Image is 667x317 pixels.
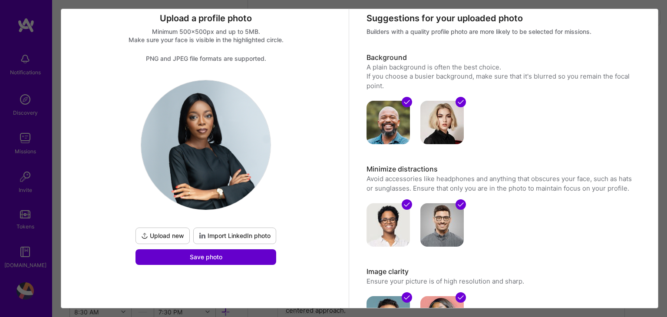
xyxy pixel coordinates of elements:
[367,203,410,247] img: avatar
[420,101,464,144] img: avatar
[190,253,222,261] span: Save photo
[367,174,639,193] p: Avoid accessories like headphones and anything that obscures your face, such as hats or sunglasse...
[367,13,639,24] div: Suggestions for your uploaded photo
[367,267,639,277] h3: Image clarity
[367,72,639,90] div: If you choose a busier background, make sure that it's blurred so you remain the focal point.
[141,232,148,239] i: icon UploadDark
[141,80,271,210] img: logo
[367,53,639,63] h3: Background
[193,228,276,244] button: Import LinkedIn photo
[199,232,206,239] i: icon LinkedInDarkV2
[70,27,342,36] div: Minimum 500x500px and up to 5MB.
[70,54,342,63] div: PNG and JPEG file formats are supported.
[420,203,464,247] img: avatar
[134,80,278,265] div: logoUpload newImport LinkedIn photoSave photo
[367,165,639,174] h3: Minimize distractions
[367,277,639,286] p: Ensure your picture is of high resolution and sharp.
[135,228,190,244] button: Upload new
[367,27,639,36] div: Builders with a quality profile photo are more likely to be selected for missions.
[70,36,342,44] div: Make sure your face is visible in the highlighted circle.
[70,13,342,24] div: Upload a profile photo
[367,101,410,144] img: avatar
[135,249,276,265] button: Save photo
[367,63,639,72] div: A plain background is often the best choice.
[199,231,271,240] span: Import LinkedIn photo
[141,231,184,240] span: Upload new
[193,228,276,244] div: To import a profile photo add your LinkedIn URL to your profile.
